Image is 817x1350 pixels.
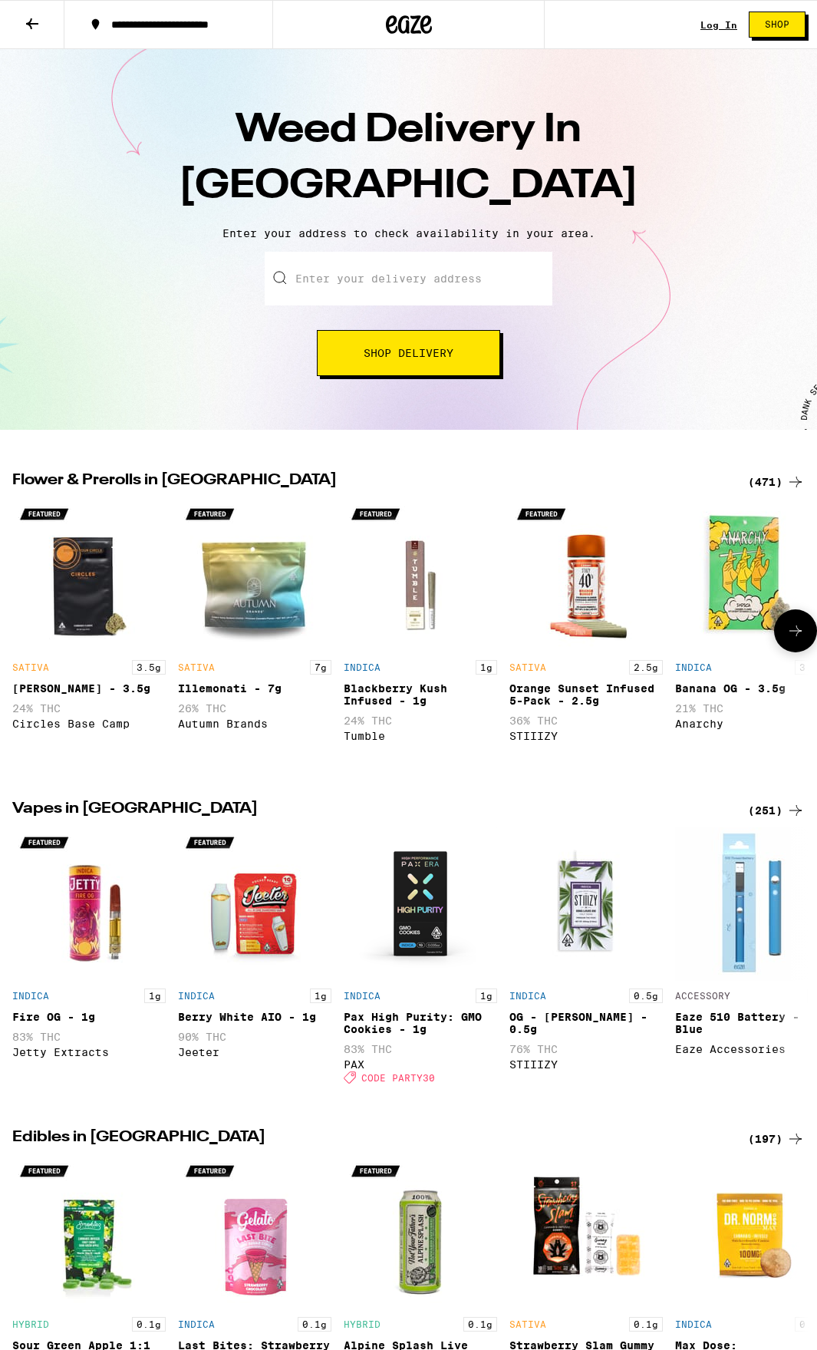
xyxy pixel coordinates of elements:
div: Open page for Berry White AIO - 1g from Jeeter [178,827,331,1091]
a: (471) [748,473,805,491]
p: 24% THC [344,715,497,727]
img: Jetty Extracts - Fire OG - 1g [12,827,166,981]
h2: Vapes in [GEOGRAPHIC_DATA] [12,801,730,820]
p: 36% THC [509,715,663,727]
p: SATIVA [509,1319,546,1329]
img: PAX - Pax High Purity: GMO Cookies - 1g [344,827,497,981]
p: 26% THC [178,702,331,715]
h1: Weed Delivery In [140,103,677,215]
p: HYBRID [344,1319,380,1329]
button: Shop Delivery [317,330,500,376]
div: Circles Base Camp [12,718,166,730]
p: 7g [310,660,331,675]
div: OG - [PERSON_NAME] - 0.5g [509,1011,663,1035]
a: (251) [748,801,805,820]
p: SATIVA [509,662,546,672]
img: Autumn Brands - Illemonati - 7g [178,499,331,652]
p: INDICA [344,662,380,672]
div: Open page for Pax High Purity: GMO Cookies - 1g from PAX [344,827,497,1091]
input: Enter your delivery address [265,252,552,305]
p: 1g [144,989,166,1003]
p: SATIVA [12,662,49,672]
span: Shop Delivery [364,348,453,358]
p: ACCESSORY [675,991,730,1001]
div: Tumble [344,730,497,742]
p: 0.5g [629,989,663,1003]
span: CODE PARTY30 [361,1073,435,1083]
p: INDICA [344,991,380,1001]
img: Gelato - Last Bites: Strawberry Chocolate Mini Cones [178,1156,331,1309]
p: 0.1g [629,1317,663,1332]
h2: Edibles in [GEOGRAPHIC_DATA] [12,1130,730,1148]
p: 0.1g [463,1317,497,1332]
p: INDICA [675,1319,712,1329]
div: STIIIZY [509,730,663,742]
span: Shop [765,20,789,29]
p: 83% THC [12,1031,166,1043]
div: Open page for Gush Rush - 3.5g from Circles Base Camp [12,499,166,763]
p: 83% THC [344,1043,497,1055]
div: Orange Sunset Infused 5-Pack - 2.5g [509,682,663,707]
p: Enter your address to check availability in your area. [15,227,802,239]
button: Shop [749,12,805,38]
img: Tumble - Blackberry Kush Infused - 1g [344,499,497,652]
span: [GEOGRAPHIC_DATA] [179,167,638,206]
div: Open page for Blackberry Kush Infused - 1g from Tumble [344,499,497,763]
p: INDICA [12,991,49,1001]
p: SATIVA [178,662,215,672]
p: HYBRID [12,1319,49,1329]
p: 0.1g [132,1317,166,1332]
img: Not Your Father's - Alpine Splash Live Resin Single - 100mg [344,1156,497,1309]
p: INDICA [178,991,215,1001]
p: INDICA [509,991,546,1001]
p: INDICA [178,1319,215,1329]
div: Open page for OG - King Louis XIII - 0.5g from STIIIZY [509,827,663,1091]
p: 0.1g [298,1317,331,1332]
p: 1g [476,660,497,675]
div: Open page for Fire OG - 1g from Jetty Extracts [12,827,166,1091]
div: Fire OG - 1g [12,1011,166,1023]
div: PAX [344,1058,497,1071]
p: 1g [310,989,331,1003]
div: Open page for Orange Sunset Infused 5-Pack - 2.5g from STIIIZY [509,499,663,763]
div: Blackberry Kush Infused - 1g [344,682,497,707]
p: 76% THC [509,1043,663,1055]
img: Circles Base Camp - Gush Rush - 3.5g [12,499,166,652]
p: 3.5g [132,660,166,675]
div: Pax High Purity: GMO Cookies - 1g [344,1011,497,1035]
img: STIIIZY - Orange Sunset Infused 5-Pack - 2.5g [509,499,663,652]
p: 90% THC [178,1031,331,1043]
p: INDICA [675,662,712,672]
img: Emerald Sky - Strawberry Slam Gummy [509,1156,663,1309]
img: STIIIZY - OG - King Louis XIII - 0.5g [509,827,663,981]
a: Shop [737,12,817,38]
img: Smokiez - Sour Green Apple 1:1 CBG Fruit Chews [12,1156,166,1309]
a: Log In [700,20,737,30]
h2: Flower & Prerolls in [GEOGRAPHIC_DATA] [12,473,730,491]
a: (197) [748,1130,805,1148]
div: Berry White AIO - 1g [178,1011,331,1023]
div: STIIIZY [509,1058,663,1071]
p: 1g [476,989,497,1003]
div: Autumn Brands [178,718,331,730]
div: Illemonati - 7g [178,682,331,695]
img: Jeeter - Berry White AIO - 1g [178,827,331,981]
p: 24% THC [12,702,166,715]
div: [PERSON_NAME] - 3.5g [12,682,166,695]
div: Open page for Illemonati - 7g from Autumn Brands [178,499,331,763]
p: 2.5g [629,660,663,675]
div: Jetty Extracts [12,1046,166,1058]
div: Jeeter [178,1046,331,1058]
